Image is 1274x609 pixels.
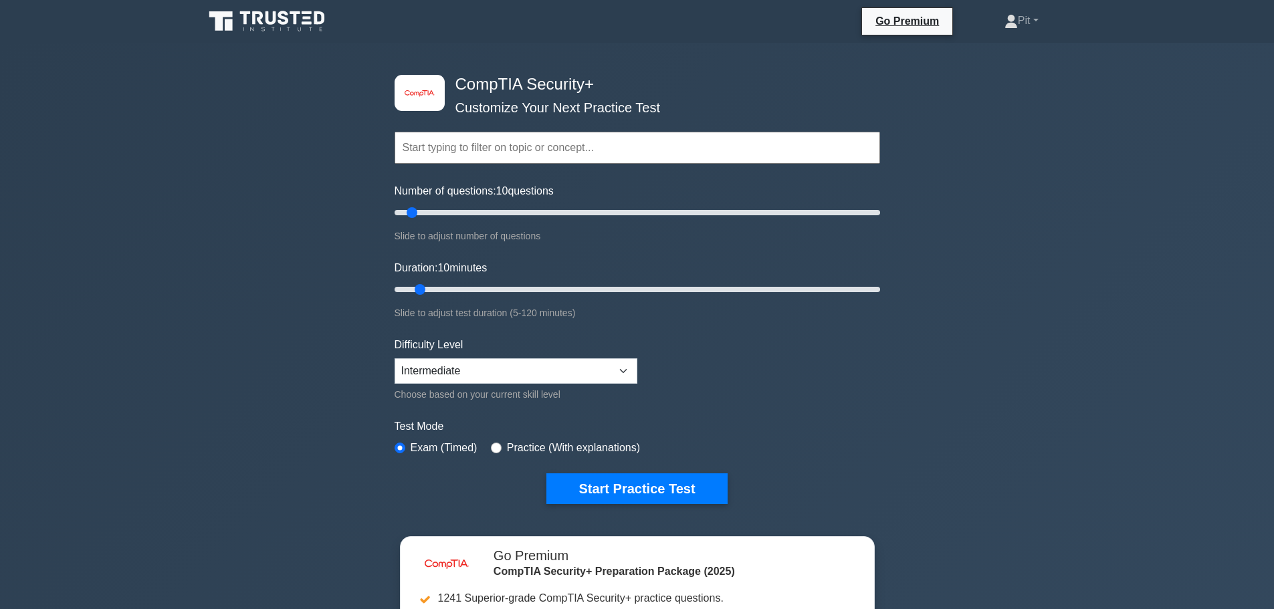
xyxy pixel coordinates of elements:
div: Slide to adjust number of questions [395,228,880,244]
div: Slide to adjust test duration (5-120 minutes) [395,305,880,321]
span: 10 [437,262,449,273]
a: Go Premium [867,13,947,29]
label: Exam (Timed) [411,440,477,456]
label: Test Mode [395,418,880,435]
label: Number of questions: questions [395,183,554,199]
label: Difficulty Level [395,337,463,353]
label: Duration: minutes [395,260,488,276]
a: Pit [972,7,1071,34]
span: 10 [496,185,508,197]
button: Start Practice Test [546,473,727,504]
div: Choose based on your current skill level [395,386,637,402]
h4: CompTIA Security+ [450,75,815,94]
label: Practice (With explanations) [507,440,640,456]
input: Start typing to filter on topic or concept... [395,132,880,164]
